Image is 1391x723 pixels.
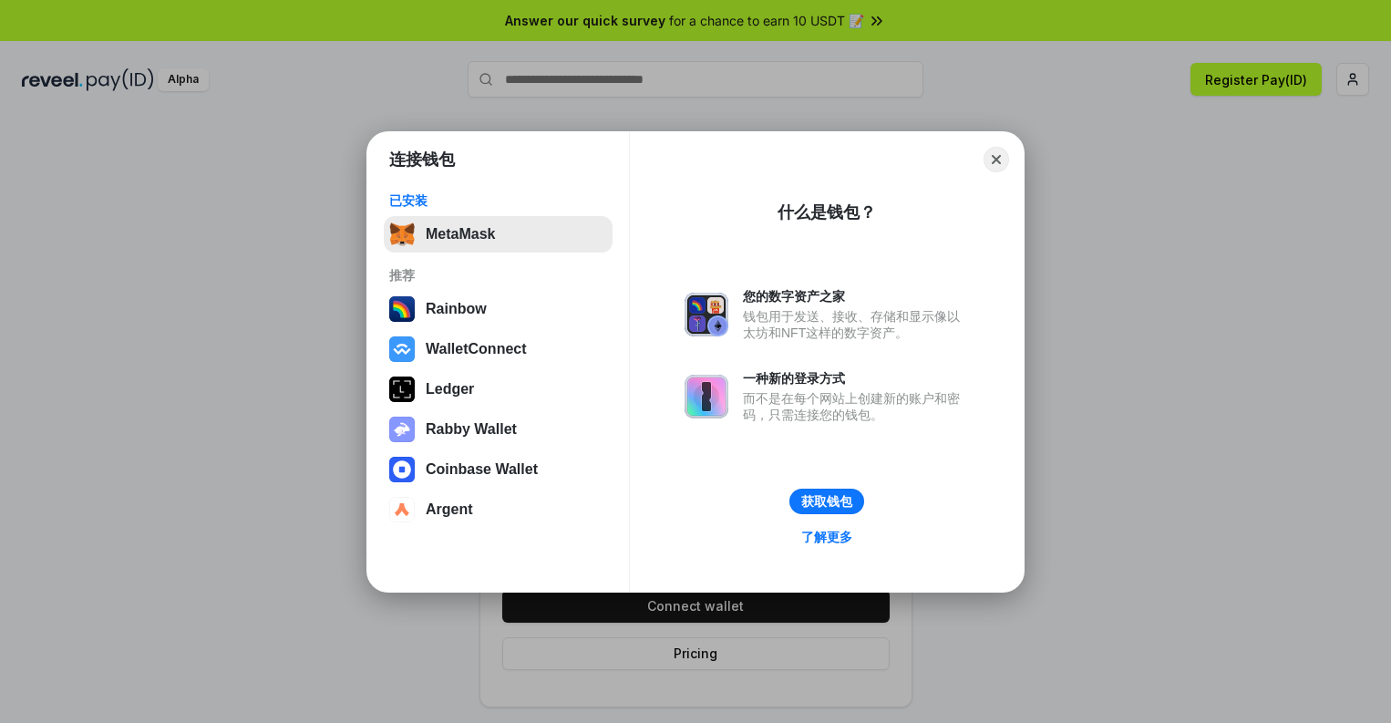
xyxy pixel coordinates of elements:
img: svg+xml,%3Csvg%20width%3D%2228%22%20height%3D%2228%22%20viewBox%3D%220%200%2028%2028%22%20fill%3D... [389,497,415,522]
img: svg+xml,%3Csvg%20xmlns%3D%22http%3A%2F%2Fwww.w3.org%2F2000%2Fsvg%22%20fill%3D%22none%22%20viewBox... [685,375,728,418]
div: Argent [426,501,473,518]
div: 钱包用于发送、接收、存储和显示像以太坊和NFT这样的数字资产。 [743,308,969,341]
div: 已安装 [389,192,607,209]
a: 了解更多 [790,525,863,549]
div: 推荐 [389,267,607,284]
div: Ledger [426,381,474,398]
div: 您的数字资产之家 [743,288,969,305]
img: svg+xml,%3Csvg%20width%3D%2228%22%20height%3D%2228%22%20viewBox%3D%220%200%2028%2028%22%20fill%3D... [389,336,415,362]
button: 获取钱包 [789,489,864,514]
img: svg+xml,%3Csvg%20xmlns%3D%22http%3A%2F%2Fwww.w3.org%2F2000%2Fsvg%22%20fill%3D%22none%22%20viewBox... [389,417,415,442]
button: Close [984,147,1009,172]
button: Ledger [384,371,613,408]
div: MetaMask [426,226,495,243]
button: Rabby Wallet [384,411,613,448]
div: Coinbase Wallet [426,461,538,478]
img: svg+xml,%3Csvg%20width%3D%2228%22%20height%3D%2228%22%20viewBox%3D%220%200%2028%2028%22%20fill%3D... [389,457,415,482]
img: svg+xml,%3Csvg%20fill%3D%22none%22%20height%3D%2233%22%20viewBox%3D%220%200%2035%2033%22%20width%... [389,222,415,247]
button: Coinbase Wallet [384,451,613,488]
div: WalletConnect [426,341,527,357]
div: 一种新的登录方式 [743,370,969,387]
img: svg+xml,%3Csvg%20xmlns%3D%22http%3A%2F%2Fwww.w3.org%2F2000%2Fsvg%22%20fill%3D%22none%22%20viewBox... [685,293,728,336]
div: Rabby Wallet [426,421,517,438]
img: svg+xml,%3Csvg%20width%3D%22120%22%20height%3D%22120%22%20viewBox%3D%220%200%20120%20120%22%20fil... [389,296,415,322]
button: Rainbow [384,291,613,327]
h1: 连接钱包 [389,149,455,170]
div: 什么是钱包？ [778,201,876,223]
div: Rainbow [426,301,487,317]
div: 而不是在每个网站上创建新的账户和密码，只需连接您的钱包。 [743,390,969,423]
img: svg+xml,%3Csvg%20xmlns%3D%22http%3A%2F%2Fwww.w3.org%2F2000%2Fsvg%22%20width%3D%2228%22%20height%3... [389,377,415,402]
button: WalletConnect [384,331,613,367]
div: 了解更多 [801,529,852,545]
button: MetaMask [384,216,613,253]
button: Argent [384,491,613,528]
div: 获取钱包 [801,493,852,510]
